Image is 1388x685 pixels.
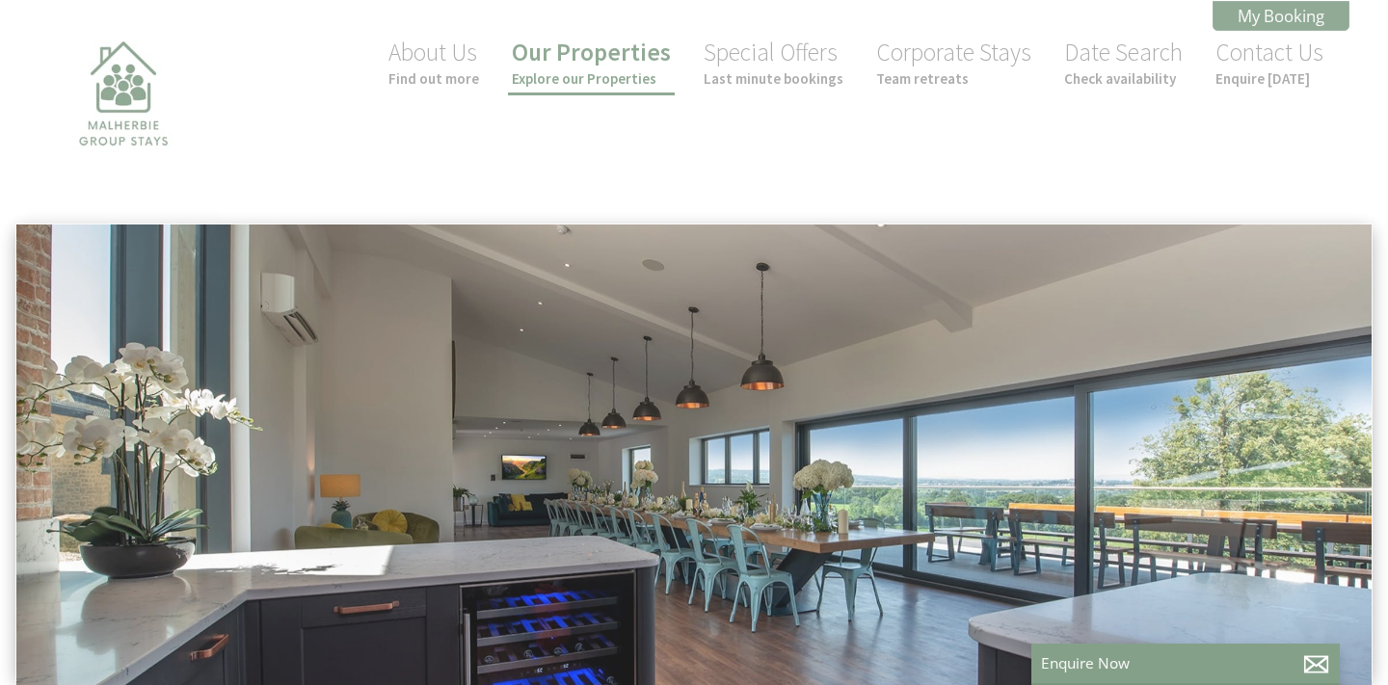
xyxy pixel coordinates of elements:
a: Special OffersLast minute bookings [704,37,843,88]
small: Enquire [DATE] [1215,69,1323,88]
small: Last minute bookings [704,69,843,88]
small: Team retreats [876,69,1031,88]
a: Our PropertiesExplore our Properties [512,37,671,88]
small: Explore our Properties [512,69,671,88]
a: About UsFind out more [388,37,479,88]
a: My Booking [1213,1,1349,31]
small: Check availability [1064,69,1183,88]
img: Malherbie Group Stays [27,29,220,222]
a: Contact UsEnquire [DATE] [1215,37,1323,88]
a: Corporate StaysTeam retreats [876,37,1031,88]
p: Enquire Now [1041,653,1330,673]
small: Find out more [388,69,479,88]
a: Date SearchCheck availability [1064,37,1183,88]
